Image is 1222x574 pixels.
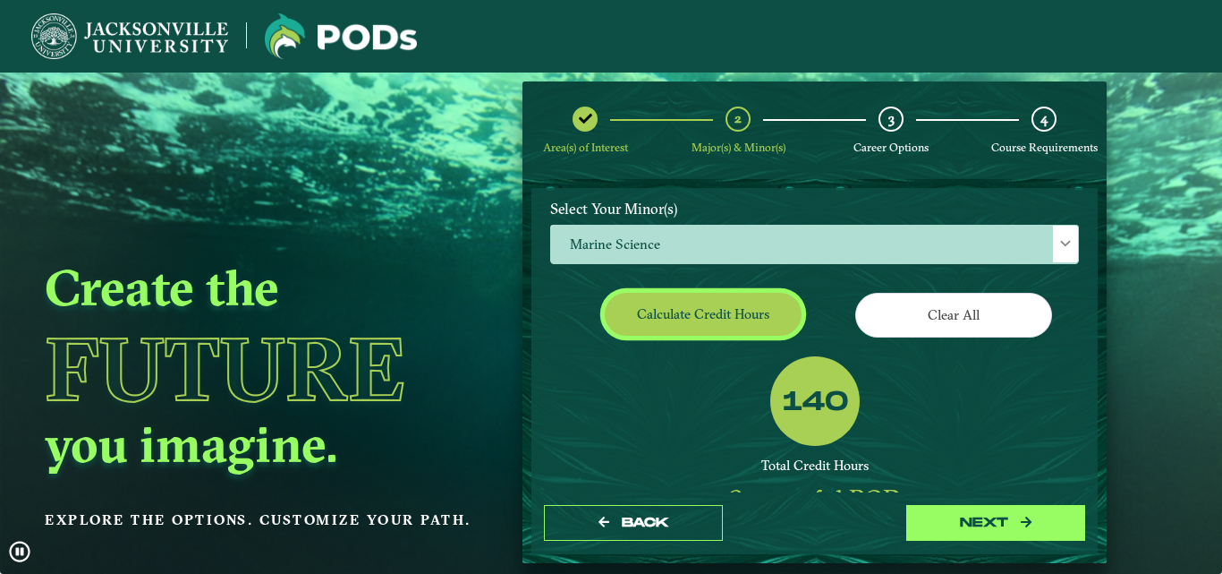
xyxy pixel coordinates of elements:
span: Back [622,515,669,530]
label: 140 [783,386,849,420]
span: Course Requirements [991,141,1098,154]
div: Total Credit Hours [550,458,1079,475]
span: 2 [734,110,742,127]
span: Major(s) & Minor(s) [692,141,785,154]
h2: Create the [45,256,480,319]
h1: Future [45,325,480,413]
span: 3 [888,110,895,127]
span: Area(s) of Interest [543,141,628,154]
button: Calculate credit hours [605,293,802,335]
img: Jacksonville University logo [265,13,417,59]
span: Marine Science [551,226,1078,264]
button: Clear All [855,293,1052,337]
p: Explore the options. Customize your path. [45,507,480,534]
div: Successful POD [550,484,1079,515]
button: Back [544,505,723,542]
img: Jacksonville University logo [31,13,228,59]
span: 4 [1040,110,1048,127]
label: Select Your Minor(s) [537,192,1092,225]
h2: you imagine. [45,413,480,475]
button: next [906,505,1085,542]
span: Career Options [853,141,929,154]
